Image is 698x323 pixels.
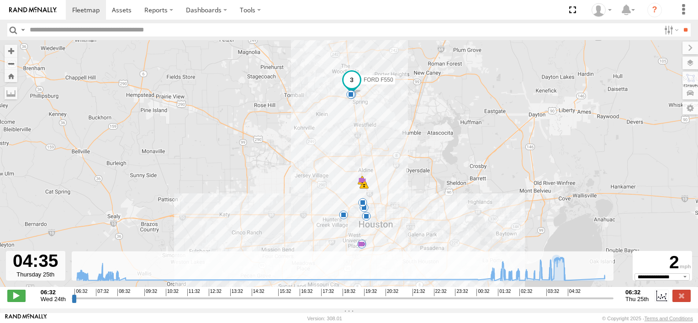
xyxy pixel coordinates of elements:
span: 20:32 [386,289,398,296]
label: Close [672,290,691,302]
span: 19:32 [364,289,377,296]
span: 17:32 [321,289,334,296]
img: rand-logo.svg [9,7,57,13]
div: 5 [357,240,366,249]
span: 03:32 [546,289,559,296]
a: Terms and Conditions [645,316,693,321]
button: Zoom out [5,57,17,70]
button: Zoom in [5,45,17,57]
strong: 06:32 [41,289,66,296]
span: Wed 24th Sep 2025 [41,296,66,302]
span: Thu 25th Sep 2025 [625,296,649,302]
div: © Copyright 2025 - [602,316,693,321]
div: 2 [634,252,691,273]
label: Measure [5,87,17,99]
span: FORD F550 [364,77,393,83]
label: Search Filter Options [661,23,680,36]
strong: 06:32 [625,289,649,296]
span: 04:32 [568,289,581,296]
span: 16:32 [300,289,312,296]
span: 01:32 [498,289,511,296]
span: 12:32 [209,289,222,296]
span: 09:32 [144,289,157,296]
div: Version: 308.01 [307,316,342,321]
span: 23:32 [455,289,468,296]
label: Search Query [19,23,26,36]
span: 15:32 [278,289,291,296]
span: 10:32 [166,289,179,296]
span: 14:32 [252,289,264,296]
span: 18:32 [343,289,355,296]
span: 22:32 [434,289,447,296]
span: 07:32 [96,289,109,296]
i: ? [647,3,662,17]
span: 11:32 [187,289,200,296]
label: Map Settings [682,102,698,115]
span: 06:32 [74,289,87,296]
span: 13:32 [230,289,243,296]
span: 00:32 [476,289,489,296]
span: 02:32 [519,289,532,296]
div: Lupe Hernandez [588,3,615,17]
span: 21:32 [412,289,425,296]
a: Visit our Website [5,314,47,323]
span: 08:32 [117,289,130,296]
label: Play/Stop [7,290,26,302]
button: Zoom Home [5,70,17,82]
